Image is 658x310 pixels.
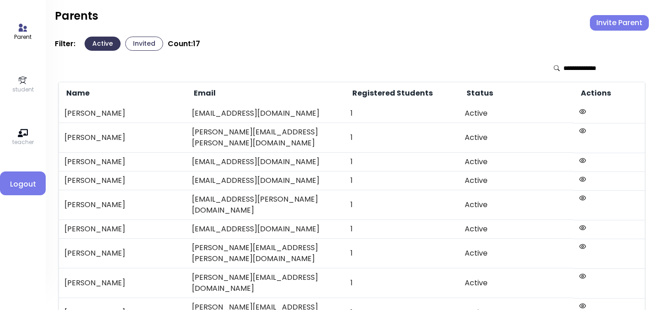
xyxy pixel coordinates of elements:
[186,268,345,298] td: [PERSON_NAME][EMAIL_ADDRESS][DOMAIN_NAME]
[459,190,573,220] td: Active
[59,153,186,171] td: [PERSON_NAME]
[459,171,573,190] td: Active
[85,37,121,51] button: Active
[186,104,345,123] td: [EMAIL_ADDRESS][DOMAIN_NAME]
[59,123,186,153] td: [PERSON_NAME]
[459,153,573,171] td: Active
[59,104,186,123] td: [PERSON_NAME]
[192,88,216,99] span: Email
[55,9,98,23] h2: Parents
[459,239,573,268] td: Active
[345,171,459,190] td: 1
[345,268,459,298] td: 1
[14,23,32,41] a: Parent
[459,220,573,239] td: Active
[59,171,186,190] td: [PERSON_NAME]
[59,220,186,239] td: [PERSON_NAME]
[125,37,163,51] button: Invited
[186,220,345,239] td: [EMAIL_ADDRESS][DOMAIN_NAME]
[459,123,573,153] td: Active
[465,88,493,99] span: Status
[345,104,459,123] td: 1
[55,39,75,48] p: Filter:
[12,128,34,146] a: teacher
[590,15,649,31] button: Invite Parent
[350,88,433,99] span: Registered Students
[345,239,459,268] td: 1
[579,88,611,99] span: Actions
[59,268,186,298] td: [PERSON_NAME]
[12,138,34,146] p: teacher
[12,86,34,94] p: student
[59,190,186,220] td: [PERSON_NAME]
[12,75,34,94] a: student
[345,190,459,220] td: 1
[186,190,345,220] td: [EMAIL_ADDRESS][PERSON_NAME][DOMAIN_NAME]
[7,179,38,190] span: Logout
[186,123,345,153] td: [PERSON_NAME][EMAIL_ADDRESS][PERSON_NAME][DOMAIN_NAME]
[64,88,90,99] span: Name
[345,220,459,239] td: 1
[186,171,345,190] td: [EMAIL_ADDRESS][DOMAIN_NAME]
[168,39,200,48] p: Count: 17
[186,153,345,171] td: [EMAIL_ADDRESS][DOMAIN_NAME]
[345,123,459,153] td: 1
[14,33,32,41] p: Parent
[186,239,345,268] td: [PERSON_NAME][EMAIL_ADDRESS][PERSON_NAME][DOMAIN_NAME]
[459,268,573,298] td: Active
[59,239,186,268] td: [PERSON_NAME]
[345,153,459,171] td: 1
[459,104,573,123] td: Active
